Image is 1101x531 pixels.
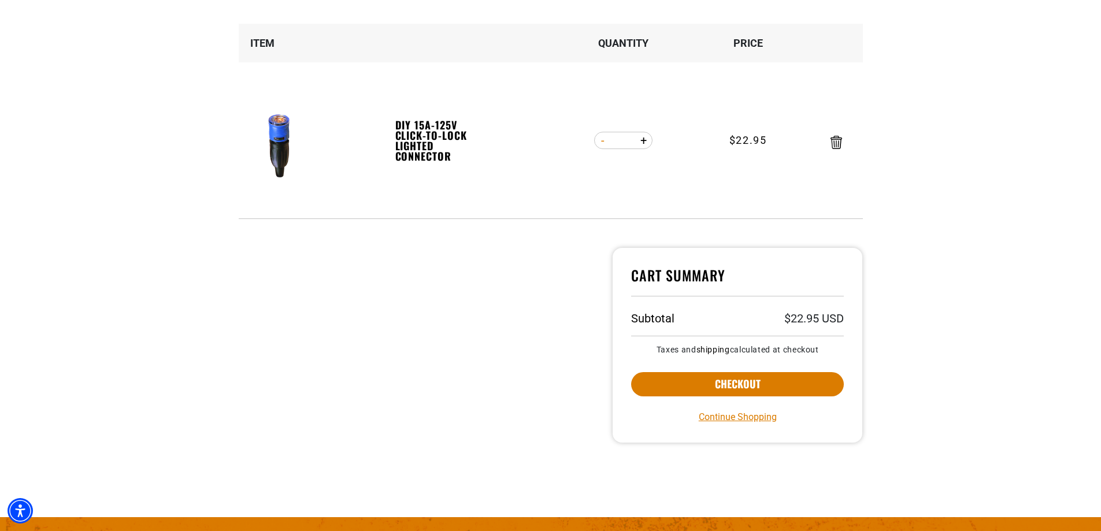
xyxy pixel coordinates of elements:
[631,266,844,296] h4: Cart Summary
[685,24,810,62] th: Price
[631,346,844,354] small: Taxes and calculated at checkout
[631,372,844,396] button: Checkout
[729,132,767,148] span: $22.95
[699,410,777,424] a: Continue Shopping
[696,345,730,354] a: shipping
[239,24,395,62] th: Item
[784,313,844,324] p: $22.95 USD
[612,131,635,150] input: Quantity for DIY 15A-125V Click-to-Lock Lighted Connector
[831,138,842,146] a: Remove DIY 15A-125V Click-to-Lock Lighted Connector
[561,24,685,62] th: Quantity
[243,109,316,181] img: DIY 15A-125V Click-to-Lock Lighted Connector
[631,313,674,324] h3: Subtotal
[8,498,33,523] div: Accessibility Menu
[395,120,475,161] a: DIY 15A-125V Click-to-Lock Lighted Connector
